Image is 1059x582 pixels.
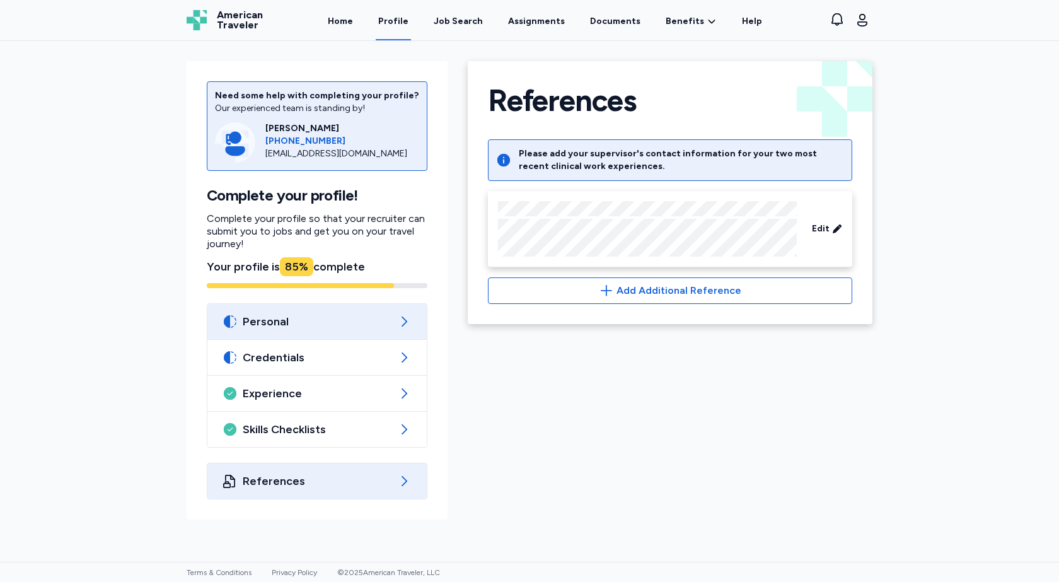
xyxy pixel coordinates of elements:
span: Skills Checklists [243,422,391,437]
a: Profile [376,1,411,40]
p: Complete your profile so that your recruiter can submit you to jobs and get you on your travel jo... [207,212,427,250]
div: Need some help with completing your profile? [215,90,419,102]
a: Benefits [666,15,717,28]
img: Consultant [215,122,255,163]
a: [PHONE_NUMBER] [265,135,419,148]
h1: References [488,81,636,119]
span: Edit [812,223,830,235]
span: Benefits [666,15,704,28]
a: Privacy Policy [272,568,317,577]
a: Terms & Conditions [187,568,252,577]
span: Personal [243,314,391,329]
div: Job Search [434,15,483,28]
div: Please add your supervisor's contact information for your two most recent clinical work experiences. [519,148,844,173]
img: Logo [187,10,207,30]
h1: Complete your profile! [207,186,427,205]
div: [EMAIL_ADDRESS][DOMAIN_NAME] [265,148,419,160]
span: American Traveler [217,10,263,30]
div: [PERSON_NAME] [265,122,419,135]
div: Edit [488,191,852,267]
span: Credentials [243,350,391,365]
button: Add Additional Reference [488,277,852,304]
div: Our experienced team is standing by! [215,102,419,115]
span: © 2025 American Traveler, LLC [337,568,440,577]
span: Add Additional Reference [616,283,741,298]
span: Experience [243,386,391,401]
div: 85 % [280,257,313,276]
div: Your profile is complete [207,258,427,276]
span: References [243,474,391,489]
